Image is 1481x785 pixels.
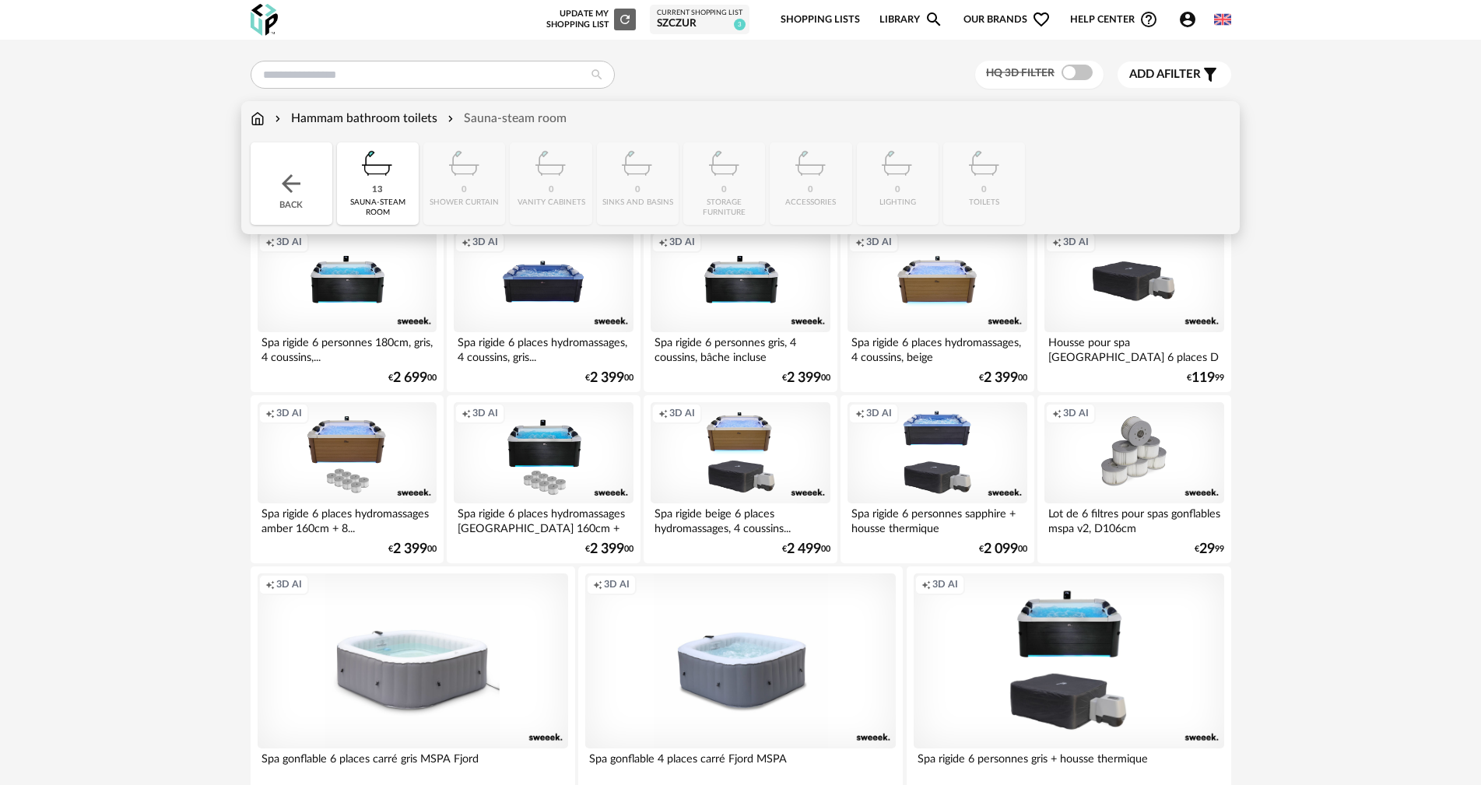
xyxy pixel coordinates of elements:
span: 2 399 [393,544,427,555]
span: 2 499 [787,544,821,555]
span: Creation icon [461,236,471,248]
img: OXP [251,4,278,36]
a: Creation icon 3D AI Spa rigide 6 places hydromassages, 4 coussins, gris... €2 39900 [447,224,640,392]
span: 119 [1191,373,1215,384]
img: us [1214,11,1231,28]
div: € 00 [585,544,633,555]
span: Creation icon [921,578,931,591]
span: 3D AI [276,236,302,248]
a: Creation icon 3D AI Lot de 6 filtres pour spas gonflables mspa v2, D106cm €2999 [1037,395,1230,563]
span: 3D AI [932,578,958,591]
span: Add a [1129,68,1164,80]
span: 3D AI [472,236,498,248]
span: 3D AI [669,407,695,419]
div: Spa rigide 6 personnes gris + housse thermique [914,748,1224,780]
div: Lot de 6 filtres pour spas gonflables mspa v2, D106cm [1044,503,1223,534]
div: € 99 [1195,544,1224,555]
span: 3D AI [866,236,892,248]
span: Our brands [963,2,1051,38]
span: Creation icon [855,236,865,248]
span: Help Circle Outline icon [1139,10,1158,29]
span: 3D AI [866,407,892,419]
span: filter [1129,67,1201,82]
div: szczur [657,17,742,31]
div: € 00 [388,373,437,384]
div: Update my Shopping List [524,9,636,30]
span: Refresh icon [618,15,632,23]
span: 3D AI [1063,407,1089,419]
span: Magnify icon [925,10,943,29]
span: 2 399 [984,373,1018,384]
a: Current Shopping List szczur 3 [657,9,742,31]
span: 3D AI [472,407,498,419]
div: sauna-steam room [342,198,414,218]
span: Creation icon [855,407,865,419]
a: Creation icon 3D AI Spa rigide 6 places hydromassages, 4 coussins, beige €2 39900 [841,224,1034,392]
button: Add afilter Filter icon [1118,61,1231,88]
div: € 99 [1187,373,1224,384]
span: 2 399 [590,544,624,555]
div: Back [251,142,332,225]
span: Help centerHelp Circle Outline icon [1070,10,1158,29]
div: Spa rigide 6 personnes sapphire + housse thermique [848,503,1027,534]
a: LibraryMagnify icon [879,2,943,38]
span: 3D AI [276,578,302,591]
img: svg+xml;base64,PHN2ZyB3aWR0aD0iMTYiIGhlaWdodD0iMTciIHZpZXdCb3g9IjAgMCAxNiAxNyIgZmlsbD0ibm9uZSIgeG... [251,110,265,128]
span: 3 [734,19,746,30]
span: 2 399 [787,373,821,384]
a: Creation icon 3D AI Spa rigide 6 personnes 180cm, gris, 4 coussins,... €2 69900 [251,224,444,392]
div: Spa rigide 6 personnes gris, 4 coussins, bâche incluse [651,332,830,363]
a: Creation icon 3D AI Spa rigide beige 6 places hydromassages, 4 coussins... €2 49900 [644,395,837,563]
div: Hammam bathroom toilets [272,110,437,128]
a: Creation icon 3D AI Spa rigide 6 personnes gris, 4 coussins, bâche incluse €2 39900 [644,224,837,392]
span: 29 [1199,544,1215,555]
a: Creation icon 3D AI Spa rigide 6 personnes sapphire + housse thermique €2 09900 [841,395,1034,563]
span: Creation icon [593,578,602,591]
span: Filter icon [1201,65,1220,84]
span: Creation icon [658,407,668,419]
div: Spa rigide 6 places hydromassages, 4 coussins, beige [848,332,1027,363]
div: Current Shopping List [657,9,742,18]
div: € 00 [979,373,1027,384]
span: Creation icon [1052,236,1062,248]
span: 2 399 [590,373,624,384]
div: Spa rigide 6 places hydromassages, 4 coussins, gris... [454,332,633,363]
span: 3D AI [604,578,630,591]
div: € 00 [782,373,830,384]
span: Creation icon [265,236,275,248]
div: € 00 [979,544,1027,555]
div: € 00 [585,373,633,384]
span: Creation icon [461,407,471,419]
a: Creation icon 3D AI Housse pour spa [GEOGRAPHIC_DATA] 6 places D 166 x 70cm €11999 [1037,224,1230,392]
img: Salle%20de%20bain.png [356,142,398,184]
span: Account Circle icon [1178,10,1204,29]
span: Creation icon [265,578,275,591]
div: Spa gonflable 6 places carré gris MSPA Fjord [258,748,568,780]
a: Shopping Lists [781,2,860,38]
span: 2 099 [984,544,1018,555]
span: Creation icon [1052,407,1062,419]
div: € 00 [782,544,830,555]
span: Heart Outline icon [1032,10,1051,29]
div: Spa rigide beige 6 places hydromassages, 4 coussins... [651,503,830,534]
a: Creation icon 3D AI Spa rigide 6 places hydromassages [GEOGRAPHIC_DATA] 160cm + 8... €2 39900 [447,395,640,563]
div: Spa rigide 6 places hydromassages amber 160cm + 8... [258,503,437,534]
div: € 00 [388,544,437,555]
span: 3D AI [276,407,302,419]
div: Housse pour spa [GEOGRAPHIC_DATA] 6 places D 166 x 70cm [1044,332,1223,363]
img: svg+xml;base64,PHN2ZyB3aWR0aD0iMjQiIGhlaWdodD0iMjQiIHZpZXdCb3g9IjAgMCAyNCAyNCIgZmlsbD0ibm9uZSIgeG... [277,170,305,198]
img: svg+xml;base64,PHN2ZyB3aWR0aD0iMTYiIGhlaWdodD0iMTYiIHZpZXdCb3g9IjAgMCAxNiAxNiIgZmlsbD0ibm9uZSIgeG... [272,110,284,128]
div: Spa rigide 6 places hydromassages [GEOGRAPHIC_DATA] 160cm + 8... [454,503,633,534]
div: Spa rigide 6 personnes 180cm, gris, 4 coussins,... [258,332,437,363]
span: 2 699 [393,373,427,384]
span: 3D AI [669,236,695,248]
span: 3D AI [1063,236,1089,248]
span: Creation icon [265,407,275,419]
div: Spa gonflable 4 places carré Fjord MSPA [585,748,896,780]
span: Creation icon [658,236,668,248]
div: 13 [372,184,383,196]
span: HQ 3D filter [986,68,1055,79]
a: Creation icon 3D AI Spa rigide 6 places hydromassages amber 160cm + 8... €2 39900 [251,395,444,563]
span: Account Circle icon [1178,10,1197,29]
